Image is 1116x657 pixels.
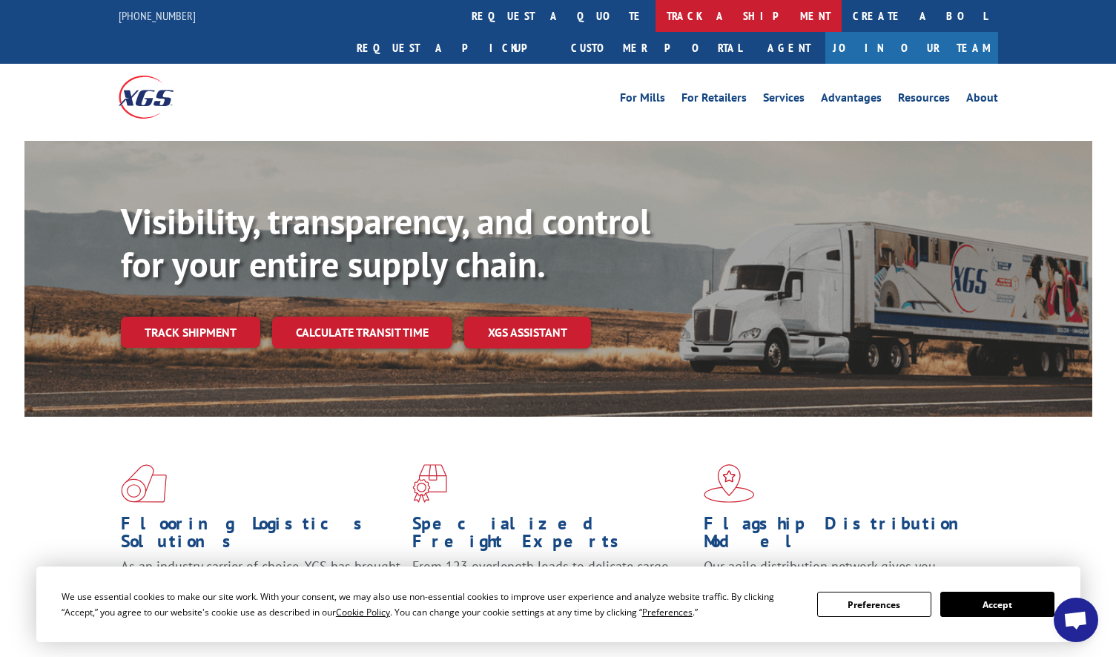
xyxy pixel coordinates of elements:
[121,317,260,348] a: Track shipment
[412,558,693,624] p: From 123 overlength loads to delicate cargo, our experienced staff knows the best way to move you...
[272,317,452,349] a: Calculate transit time
[121,515,401,558] h1: Flooring Logistics Solutions
[36,567,1080,642] div: Cookie Consent Prompt
[704,515,984,558] h1: Flagship Distribution Model
[825,32,998,64] a: Join Our Team
[121,464,167,503] img: xgs-icon-total-supply-chain-intelligence-red
[940,592,1054,617] button: Accept
[464,317,591,349] a: XGS ASSISTANT
[817,592,931,617] button: Preferences
[121,198,650,287] b: Visibility, transparency, and control for your entire supply chain.
[681,92,747,108] a: For Retailers
[704,464,755,503] img: xgs-icon-flagship-distribution-model-red
[642,606,693,618] span: Preferences
[1054,598,1098,642] div: Open chat
[966,92,998,108] a: About
[763,92,805,108] a: Services
[620,92,665,108] a: For Mills
[412,464,447,503] img: xgs-icon-focused-on-flooring-red
[898,92,950,108] a: Resources
[346,32,560,64] a: Request a pickup
[704,558,977,592] span: Our agile distribution network gives you nationwide inventory management on demand.
[62,589,799,620] div: We use essential cookies to make our site work. With your consent, we may also use non-essential ...
[821,92,882,108] a: Advantages
[412,515,693,558] h1: Specialized Freight Experts
[560,32,753,64] a: Customer Portal
[336,606,390,618] span: Cookie Policy
[753,32,825,64] a: Agent
[119,8,196,23] a: [PHONE_NUMBER]
[121,558,400,610] span: As an industry carrier of choice, XGS has brought innovation and dedication to flooring logistics...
